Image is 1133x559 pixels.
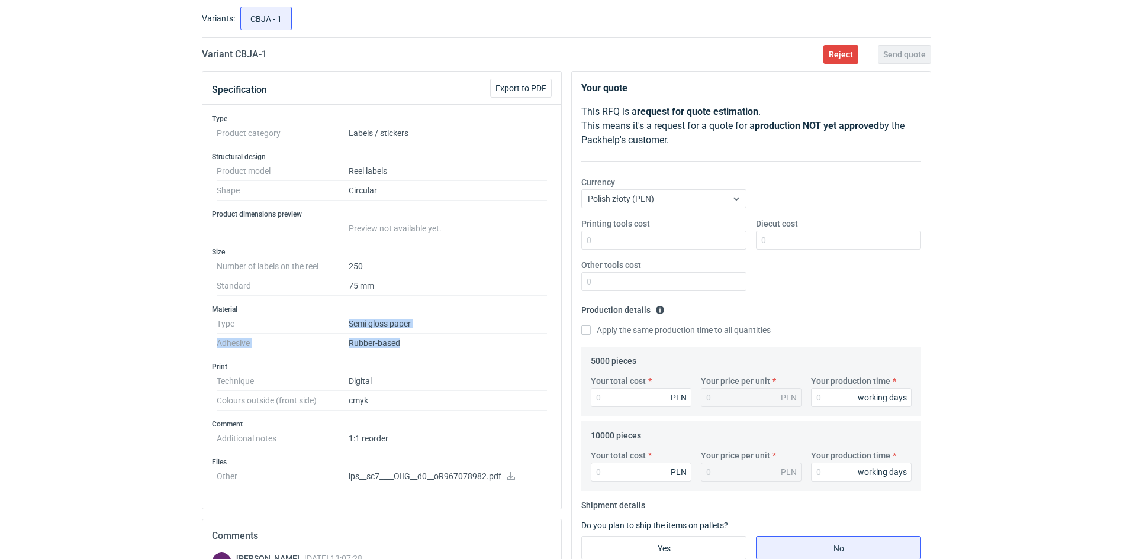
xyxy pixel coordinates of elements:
[495,84,546,92] span: Export to PDF
[349,334,547,353] dd: Rubber-based
[671,466,687,478] div: PLN
[217,276,349,296] dt: Standard
[588,194,654,203] span: Polish złoty (PLN)
[349,391,547,411] dd: cmyk
[591,426,641,440] legend: 10000 pieces
[217,314,349,334] dt: Type
[212,114,552,124] h3: Type
[212,305,552,314] h3: Material
[811,388,912,407] input: 0
[671,392,687,403] div: PLN
[349,276,547,296] dd: 75 mm
[883,50,926,59] span: Send quote
[217,334,349,353] dt: Adhesive
[823,45,858,64] button: Reject
[591,463,691,482] input: 0
[591,388,691,407] input: 0
[581,82,627,93] strong: Your quote
[878,45,931,64] button: Send quote
[212,529,552,543] h2: Comments
[212,152,552,161] h3: Structural design
[858,466,907,478] div: working days
[490,79,552,98] button: Export to PDF
[217,161,349,181] dt: Product model
[781,466,797,478] div: PLN
[217,257,349,276] dt: Number of labels on the reel
[212,209,552,219] h3: Product dimensions preview
[581,324,771,336] label: Apply the same production time to all quantities
[701,450,770,461] label: Your price per unit
[212,247,552,257] h3: Size
[581,272,746,291] input: 0
[755,120,879,131] strong: production NOT yet approved
[581,521,728,530] label: Do you plan to ship the items on pallets?
[212,419,552,429] h3: Comment
[349,224,442,233] span: Preview not available yet.
[349,371,547,391] dd: Digital
[349,257,547,276] dd: 250
[349,161,547,181] dd: Reel labels
[349,429,547,448] dd: 1:1 reorder
[581,300,665,315] legend: Production details
[202,12,235,24] label: Variants:
[829,50,853,59] span: Reject
[811,450,890,461] label: Your production time
[591,375,646,387] label: Your total cost
[701,375,770,387] label: Your price per unit
[756,231,921,250] input: 0
[217,429,349,448] dt: Additional notes
[591,450,646,461] label: Your total cost
[581,176,615,188] label: Currency
[591,351,636,366] legend: 5000 pieces
[202,47,267,62] h2: Variant CBJA - 1
[212,362,552,371] h3: Print
[581,259,641,271] label: Other tools cost
[781,392,797,403] div: PLN
[581,218,650,230] label: Printing tools cost
[858,392,907,403] div: working days
[217,124,349,143] dt: Product category
[349,124,547,143] dd: Labels / stickers
[217,371,349,391] dt: Technique
[349,181,547,201] dd: Circular
[811,463,912,482] input: 0
[217,181,349,201] dt: Shape
[212,76,267,104] button: Specification
[217,391,349,411] dt: Colours outside (front side)
[349,314,547,334] dd: Semi gloss paper
[217,467,349,490] dt: Other
[581,105,921,147] p: This RFQ is a . This means it's a request for a quote for a by the Packhelp's customer.
[637,106,758,117] strong: request for quote estimation
[240,7,292,30] label: CBJA - 1
[349,471,547,482] p: lps__sc7____OIIG__d0__oR967078982.pdf
[811,375,890,387] label: Your production time
[581,496,645,510] legend: Shipment details
[212,457,552,467] h3: Files
[581,231,746,250] input: 0
[756,218,798,230] label: Diecut cost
